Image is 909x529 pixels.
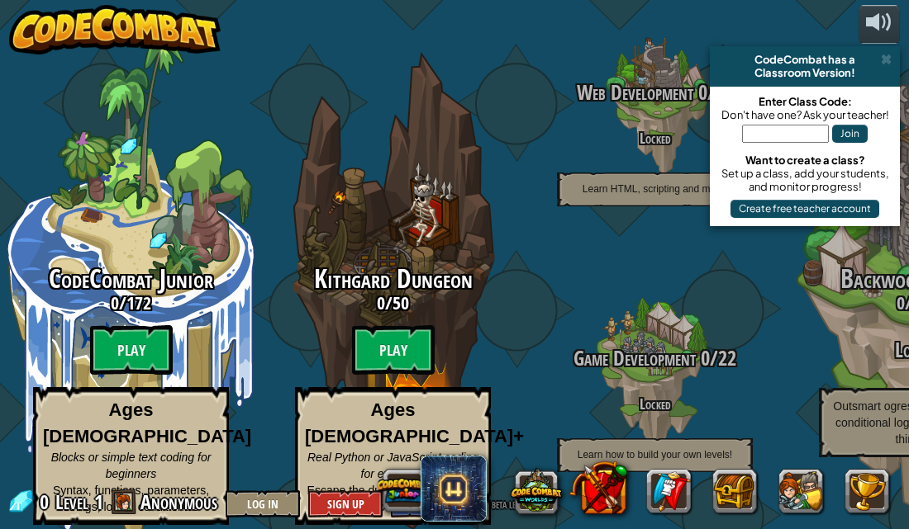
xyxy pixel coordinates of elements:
span: 0 [897,290,905,315]
span: Kithgard Dungeon [314,261,473,296]
span: 0 [40,489,54,515]
button: Create free teacher account [731,200,879,218]
span: Escape the dungeon and level up your coding skills! [307,484,479,513]
img: CodeCombat - Learn how to code by playing a game [9,5,221,54]
strong: Ages [DEMOGRAPHIC_DATA]+ [305,399,524,446]
span: Learn how to build your own levels! [578,449,732,461]
h3: / [524,82,786,104]
span: Real Python or JavaScript coding for everyone [307,451,478,480]
span: 0 [111,290,119,315]
span: CodeCombat Junior [49,261,213,296]
h3: / [262,293,524,313]
button: Adjust volume [859,5,900,44]
h3: / [524,347,786,370]
strong: Ages [DEMOGRAPHIC_DATA] [43,399,251,446]
button: Log In [226,490,300,517]
span: 1 [94,489,103,515]
div: Set up a class, add your students, and monitor progress! [718,167,892,193]
span: Web Development [577,78,693,106]
span: 50 [393,290,409,315]
span: 22 [718,344,736,372]
span: 0 [377,290,385,315]
div: Don't have one? Ask your teacher! [718,108,892,121]
h4: Locked [524,396,786,412]
span: 0 [693,78,707,106]
span: Learn HTML, scripting and more! [583,183,727,195]
div: Enter Class Code: [718,95,892,108]
div: CodeCombat has a [716,53,893,66]
span: 0 [696,344,710,372]
div: Want to create a class? [718,154,892,167]
button: Join [832,125,868,143]
div: Classroom Version! [716,66,893,79]
btn: Play [90,325,173,375]
span: 172 [126,290,151,315]
h4: Locked [524,130,786,146]
span: Syntax, functions, parameters, strings, loops, conditionals [53,484,209,513]
span: Anonymous [140,489,217,515]
btn: Play [352,325,435,375]
button: Sign Up [308,490,383,517]
span: Level [55,489,88,516]
span: Game Development [573,344,696,372]
span: Blocks or simple text coding for beginners [51,451,212,480]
